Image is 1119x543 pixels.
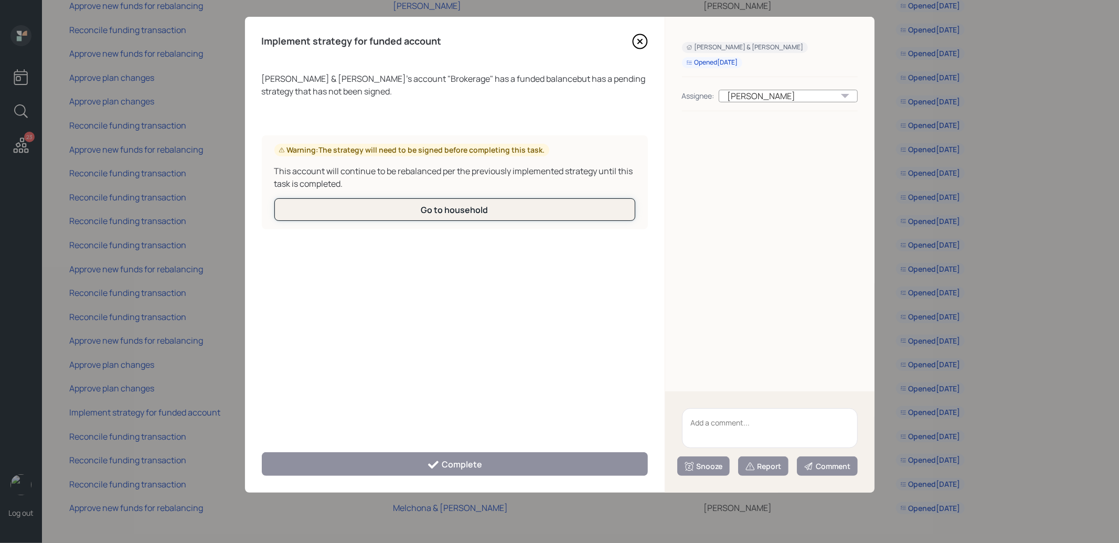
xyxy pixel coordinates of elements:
[677,456,730,476] button: Snooze
[262,72,648,98] div: [PERSON_NAME] & [PERSON_NAME] 's account " Brokerage " has a funded balance but has a pending str...
[427,459,482,471] div: Complete
[682,90,715,101] div: Assignee:
[686,58,738,67] div: Opened [DATE]
[274,198,635,221] button: Go to household
[719,90,858,102] div: [PERSON_NAME]
[686,43,804,52] div: [PERSON_NAME] & [PERSON_NAME]
[684,461,723,472] div: Snooze
[274,165,635,190] div: This account will continue to be rebalanced per the previously implemented strategy until this ta...
[804,461,851,472] div: Comment
[797,456,858,476] button: Comment
[279,145,545,155] div: Warning: The strategy will need to be signed before completing this task.
[745,461,782,472] div: Report
[262,452,648,476] button: Complete
[421,204,488,216] div: Go to household
[738,456,788,476] button: Report
[262,36,442,47] h4: Implement strategy for funded account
